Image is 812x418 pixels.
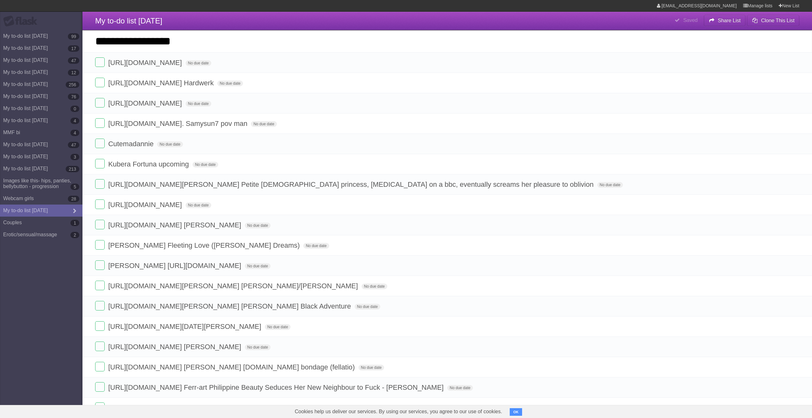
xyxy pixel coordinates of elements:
[68,69,79,76] b: 12
[70,154,79,160] b: 3
[95,199,105,209] label: Done
[95,98,105,108] label: Done
[95,16,162,25] span: My to-do list [DATE]
[95,78,105,87] label: Done
[95,220,105,229] label: Done
[68,196,79,202] b: 28
[3,16,41,27] div: Flask
[95,382,105,392] label: Done
[358,365,384,370] span: No due date
[108,99,183,107] span: [URL][DOMAIN_NAME]
[288,405,508,418] span: Cookies help us deliver our services. By using our services, you agree to our use of cookies.
[108,262,243,270] span: [PERSON_NAME] [URL][DOMAIN_NAME]
[68,45,79,52] b: 17
[68,94,79,100] b: 76
[95,321,105,331] label: Done
[95,57,105,67] label: Done
[68,57,79,64] b: 47
[95,362,105,371] label: Done
[683,17,697,23] b: Saved
[245,223,271,228] span: No due date
[193,162,218,167] span: No due date
[108,120,249,127] span: [URL][DOMAIN_NAME]. Samysun7 pov man
[108,201,183,209] span: [URL][DOMAIN_NAME]
[70,118,79,124] b: 4
[95,179,105,189] label: Done
[186,60,211,66] span: No due date
[108,160,190,168] span: Kubera Fortuna upcoming
[108,282,359,290] span: [URL][DOMAIN_NAME][PERSON_NAME] [PERSON_NAME]/[PERSON_NAME]
[95,342,105,351] label: Done
[95,301,105,310] label: Done
[66,82,79,88] b: 256
[245,344,271,350] span: No due date
[108,383,445,391] span: [URL][DOMAIN_NAME] Ferr-art Philippine Beauty Seduces Her New Neighbour to Fuck - [PERSON_NAME]
[70,106,79,112] b: 0
[95,139,105,148] label: Done
[597,182,623,188] span: No due date
[747,15,799,26] button: Clone This List
[217,81,243,86] span: No due date
[718,18,741,23] b: Share List
[510,408,522,416] button: OK
[68,33,79,40] b: 99
[95,281,105,290] label: Done
[70,232,79,238] b: 2
[245,263,271,269] span: No due date
[108,59,183,67] span: [URL][DOMAIN_NAME]
[704,15,746,26] button: Share List
[95,240,105,250] label: Done
[761,18,795,23] b: Clone This List
[66,166,79,172] b: 213
[68,142,79,148] b: 47
[108,302,352,310] span: [URL][DOMAIN_NAME][PERSON_NAME] [PERSON_NAME] Black Adventure
[251,121,277,127] span: No due date
[70,220,79,226] b: 1
[70,184,79,190] b: 5
[108,79,215,87] span: [URL][DOMAIN_NAME] Hardwerk
[157,141,183,147] span: No due date
[362,284,387,289] span: No due date
[355,304,380,310] span: No due date
[447,385,473,391] span: No due date
[186,101,211,107] span: No due date
[108,404,249,412] span: [URL][DOMAIN_NAME] SexArt Convince Me
[95,159,105,168] label: Done
[95,402,105,412] label: Done
[108,323,263,330] span: [URL][DOMAIN_NAME][DATE][PERSON_NAME]
[108,140,155,148] span: Cutemadannie
[70,130,79,136] b: 4
[265,324,291,330] span: No due date
[303,243,329,249] span: No due date
[108,363,357,371] span: [URL][DOMAIN_NAME] [PERSON_NAME] [DOMAIN_NAME] bondage (fellatio)
[108,180,595,188] span: [URL][DOMAIN_NAME][PERSON_NAME] Petite [DEMOGRAPHIC_DATA] princess, [MEDICAL_DATA] on a bbc, even...
[108,343,243,351] span: [URL][DOMAIN_NAME] [PERSON_NAME]
[108,221,243,229] span: [URL][DOMAIN_NAME] [PERSON_NAME]
[108,241,301,249] span: [PERSON_NAME] Fleeting Love ([PERSON_NAME] Dreams)
[95,260,105,270] label: Done
[186,202,211,208] span: No due date
[95,118,105,128] label: Done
